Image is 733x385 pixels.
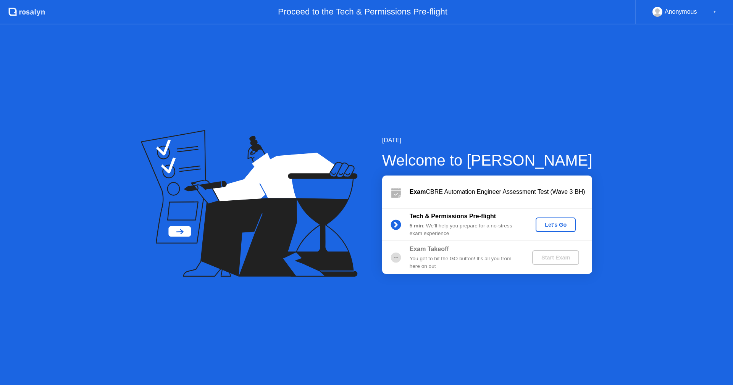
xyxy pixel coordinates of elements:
button: Start Exam [532,250,579,265]
b: Exam Takeoff [410,246,449,252]
b: Tech & Permissions Pre-flight [410,213,496,219]
div: Anonymous [665,7,697,17]
div: [DATE] [382,136,593,145]
b: 5 min [410,223,423,229]
div: ▼ [713,7,717,17]
div: CBRE Automation Engineer Assessment Test (Wave 3 BH) [410,187,592,197]
button: Let's Go [536,217,576,232]
div: Start Exam [535,255,576,261]
div: You get to hit the GO button! It’s all you from here on out [410,255,520,271]
div: : We’ll help you prepare for a no-stress exam experience [410,222,520,238]
div: Welcome to [PERSON_NAME] [382,149,593,172]
div: Let's Go [539,222,573,228]
b: Exam [410,188,426,195]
